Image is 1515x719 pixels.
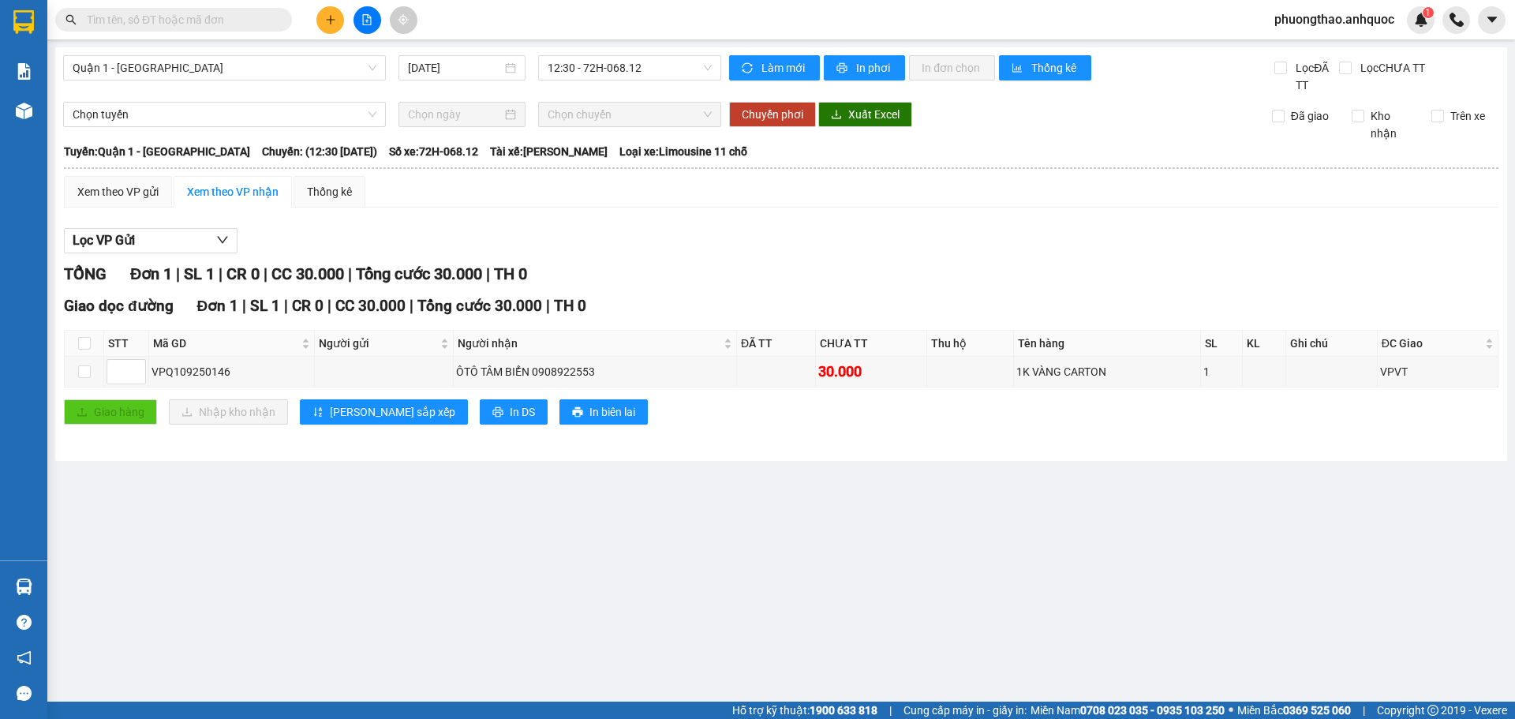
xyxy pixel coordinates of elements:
span: printer [836,62,850,75]
button: printerIn phơi [824,55,905,81]
sup: 1 [1423,7,1434,18]
span: In biên lai [589,403,635,421]
th: KL [1243,331,1286,357]
span: Miền Nam [1031,702,1225,719]
span: Chọn tuyến [73,103,376,126]
span: SL 1 [184,264,215,283]
span: | [327,297,331,315]
button: uploadGiao hàng [64,399,157,425]
button: printerIn biên lai [559,399,648,425]
td: VPQ109250146 [149,357,315,388]
span: phuongthao.anhquoc [1262,9,1407,29]
span: | [889,702,892,719]
button: file-add [353,6,381,34]
div: VPQ109250146 [151,363,312,380]
span: Giao dọc đường [64,297,174,315]
span: CR 0 [226,264,260,283]
span: sync [742,62,755,75]
span: | [348,264,352,283]
span: TH 0 [554,297,586,315]
span: 1 [1425,7,1431,18]
span: | [410,297,413,315]
button: downloadNhập kho nhận [169,399,288,425]
span: ĐC Giao [1382,335,1482,352]
th: Thu hộ [927,331,1014,357]
span: download [831,109,842,122]
img: warehouse-icon [16,579,32,595]
span: caret-down [1485,13,1499,27]
span: printer [492,406,503,419]
span: Đơn 1 [130,264,172,283]
th: ĐÃ TT [737,331,816,357]
span: [PERSON_NAME] sắp xếp [330,403,455,421]
span: Làm mới [761,59,807,77]
span: Tổng cước 30.000 [417,297,542,315]
span: aim [398,14,409,25]
span: question-circle [17,615,32,630]
span: bar-chart [1012,62,1025,75]
span: Tổng cước 30.000 [356,264,482,283]
div: 1 [1203,363,1240,380]
span: notification [17,650,32,665]
span: Lọc ĐÃ TT [1289,59,1338,94]
span: In DS [510,403,535,421]
span: TH 0 [494,264,527,283]
span: copyright [1427,705,1438,716]
span: Kho nhận [1364,107,1420,142]
span: | [219,264,223,283]
input: Tìm tên, số ĐT hoặc mã đơn [87,11,273,28]
button: bar-chartThống kê [999,55,1091,81]
span: Lọc VP Gửi [73,230,135,250]
strong: 0369 525 060 [1283,704,1351,717]
span: | [264,264,267,283]
span: Quận 1 - Vũng Tàu [73,56,376,80]
input: 14/09/2025 [408,59,502,77]
span: down [216,234,229,246]
b: Tuyến: Quận 1 - [GEOGRAPHIC_DATA] [64,145,250,158]
strong: 0708 023 035 - 0935 103 250 [1080,704,1225,717]
span: Xuất Excel [848,106,900,123]
span: | [176,264,180,283]
span: CC 30.000 [271,264,344,283]
input: Chọn ngày [408,106,502,123]
button: sort-ascending[PERSON_NAME] sắp xếp [300,399,468,425]
button: aim [390,6,417,34]
span: message [17,686,32,701]
span: CR 0 [292,297,324,315]
span: | [486,264,490,283]
th: STT [104,331,149,357]
img: warehouse-icon [16,103,32,119]
button: caret-down [1478,6,1506,34]
div: Thống kê [307,183,352,200]
button: printerIn DS [480,399,548,425]
th: CHƯA TT [816,331,927,357]
span: Người nhận [458,335,720,352]
span: In phơi [856,59,892,77]
span: search [65,14,77,25]
span: Trên xe [1444,107,1491,125]
span: Tài xế: [PERSON_NAME] [490,143,608,160]
span: Người gửi [319,335,437,352]
span: 12:30 - 72H-068.12 [548,56,712,80]
span: Chuyến: (12:30 [DATE]) [262,143,377,160]
span: file-add [361,14,372,25]
span: printer [572,406,583,419]
button: Lọc VP Gửi [64,228,238,253]
span: Hỗ trợ kỹ thuật: [732,702,877,719]
div: VPVT [1380,363,1495,380]
strong: 1900 633 818 [810,704,877,717]
div: 30.000 [818,361,924,383]
span: Lọc CHƯA TT [1354,59,1427,77]
span: Miền Bắc [1237,702,1351,719]
button: Chuyển phơi [729,102,816,127]
img: phone-icon [1450,13,1464,27]
span: | [242,297,246,315]
button: downloadXuất Excel [818,102,912,127]
span: Cung cấp máy in - giấy in: [903,702,1027,719]
span: | [284,297,288,315]
div: Xem theo VP gửi [77,183,159,200]
button: syncLàm mới [729,55,820,81]
span: Đã giao [1285,107,1335,125]
span: Loại xe: Limousine 11 chỗ [619,143,747,160]
span: Thống kê [1031,59,1079,77]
